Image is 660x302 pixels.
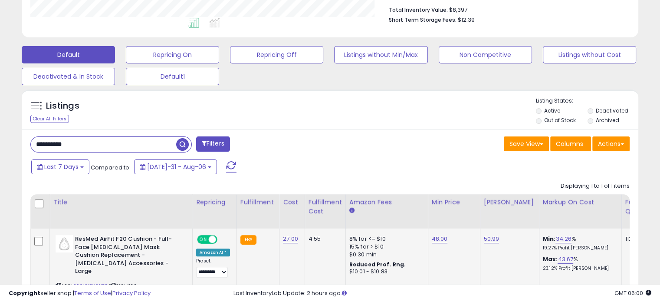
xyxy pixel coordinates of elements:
[309,235,339,243] div: 4.55
[555,235,571,243] a: 34.26
[109,282,137,289] span: | SKU: 1129
[73,282,108,290] a: B06XY8WWFP
[544,116,576,124] label: Out of Stock
[91,163,131,172] span: Compared to:
[543,235,556,243] b: Min:
[561,182,630,190] div: Displaying 1 to 1 of 1 items
[134,159,217,174] button: [DATE]-31 - Aug-06
[432,198,476,207] div: Min Price
[196,258,230,278] div: Preset:
[544,107,560,114] label: Active
[592,136,630,151] button: Actions
[539,194,621,229] th: The percentage added to the cost of goods (COGS) that forms the calculator for Min & Max prices.
[126,68,219,85] button: Default1
[240,235,256,245] small: FBA
[283,235,298,243] a: 27.00
[595,116,619,124] label: Archived
[625,198,655,216] div: Fulfillable Quantity
[44,163,79,171] span: Last 7 Days
[625,235,652,243] div: 112
[9,289,40,297] strong: Copyright
[349,243,421,251] div: 15% for > $10
[536,97,638,105] p: Listing States:
[283,198,301,207] div: Cost
[595,107,628,114] label: Deactivated
[558,255,573,264] a: 43.67
[504,136,549,151] button: Save View
[543,46,636,63] button: Listings without Cost
[230,46,323,63] button: Repricing Off
[389,4,623,14] li: $8,397
[543,256,615,272] div: %
[112,289,151,297] a: Privacy Policy
[22,46,115,63] button: Default
[147,163,206,171] span: [DATE]-31 - Aug-06
[22,68,115,85] button: Deactivated & In Stock
[74,289,111,297] a: Terms of Use
[349,251,421,259] div: $0.30 min
[543,235,615,251] div: %
[439,46,532,63] button: Non Competitive
[484,198,535,207] div: [PERSON_NAME]
[233,289,651,298] div: Last InventoryLab Update: 2 hours ago.
[126,46,219,63] button: Repricing On
[349,268,421,275] div: $10.01 - $10.83
[556,139,583,148] span: Columns
[458,16,475,24] span: $12.39
[432,235,448,243] a: 48.00
[198,236,209,243] span: ON
[56,235,73,252] img: 21hA2nClBfL._SL40_.jpg
[550,136,591,151] button: Columns
[216,236,230,243] span: OFF
[543,265,615,272] p: 23.12% Profit [PERSON_NAME]
[543,245,615,251] p: 19.27% Profit [PERSON_NAME]
[334,46,427,63] button: Listings without Min/Max
[543,255,558,263] b: Max:
[53,198,189,207] div: Title
[389,16,456,23] b: Short Term Storage Fees:
[196,136,230,152] button: Filters
[196,249,230,256] div: Amazon AI *
[31,159,89,174] button: Last 7 Days
[614,289,651,297] span: 2025-08-15 06:00 GMT
[196,198,233,207] div: Repricing
[484,235,499,243] a: 50.99
[240,198,276,207] div: Fulfillment
[75,235,181,278] b: ResMed AirFit F20 Cushion - Full-Face [MEDICAL_DATA] Mask Cushion Replacement - [MEDICAL_DATA] Ac...
[349,235,421,243] div: 8% for <= $10
[543,198,618,207] div: Markup on Cost
[349,198,424,207] div: Amazon Fees
[349,207,355,215] small: Amazon Fees.
[389,6,448,13] b: Total Inventory Value:
[46,100,79,112] h5: Listings
[9,289,151,298] div: seller snap | |
[30,115,69,123] div: Clear All Filters
[349,261,406,268] b: Reduced Prof. Rng.
[309,198,342,216] div: Fulfillment Cost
